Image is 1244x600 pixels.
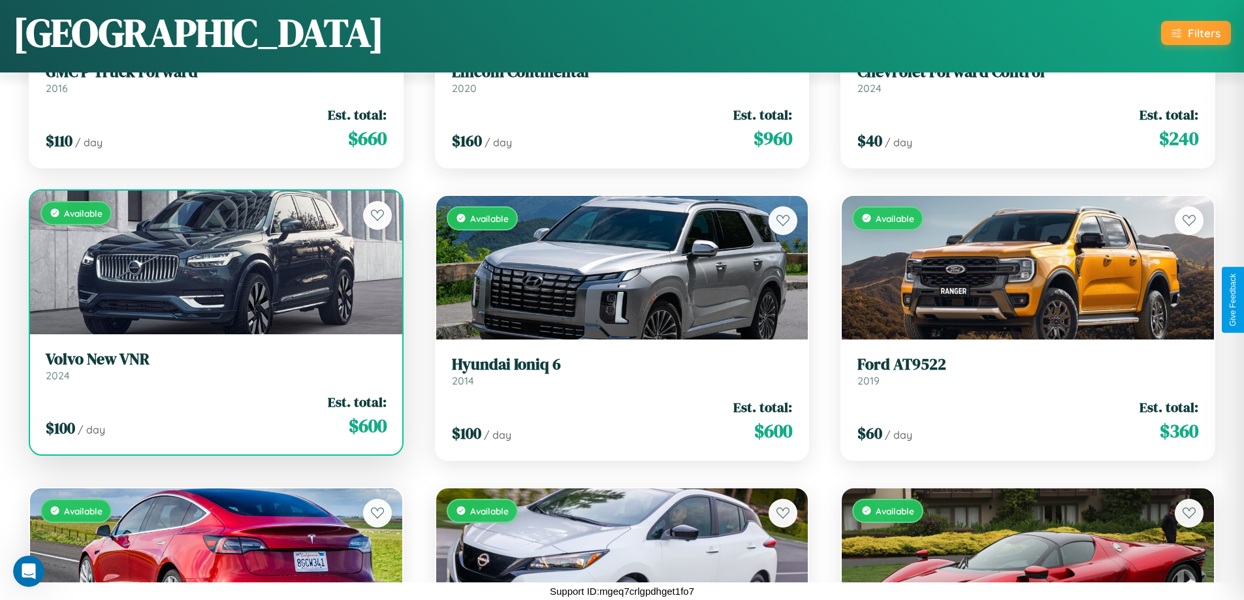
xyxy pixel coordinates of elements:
[64,208,103,219] span: Available
[13,6,384,59] h1: [GEOGRAPHIC_DATA]
[1228,274,1237,326] div: Give Feedback
[46,350,387,382] a: Volvo New VNR2024
[857,355,1198,387] a: Ford AT95222019
[470,505,509,516] span: Available
[876,505,914,516] span: Available
[485,136,512,149] span: / day
[857,82,882,95] span: 2024
[349,413,387,439] span: $ 600
[1188,26,1220,40] div: Filters
[452,130,482,151] span: $ 160
[46,63,387,95] a: GMC P Truck Forward2016
[885,428,912,441] span: / day
[885,136,912,149] span: / day
[46,63,387,82] h3: GMC P Truck Forward
[1161,21,1231,45] button: Filters
[754,125,792,151] span: $ 960
[46,130,72,151] span: $ 110
[46,369,70,382] span: 2024
[484,428,511,441] span: / day
[452,63,793,82] h3: Lincoln Continental
[13,556,44,587] iframe: Intercom live chat
[78,423,105,436] span: / day
[857,355,1198,374] h3: Ford AT9522
[754,418,792,444] span: $ 600
[857,374,880,387] span: 2019
[857,63,1198,95] a: Chevrolet Forward Control2024
[452,355,793,387] a: Hyundai Ioniq 62014
[452,82,477,95] span: 2020
[452,422,481,444] span: $ 100
[452,374,474,387] span: 2014
[46,82,68,95] span: 2016
[550,582,694,600] p: Support ID: mgeq7crlgpdhget1fo7
[733,398,792,417] span: Est. total:
[452,355,793,374] h3: Hyundai Ioniq 6
[470,213,509,224] span: Available
[1160,418,1198,444] span: $ 360
[46,417,75,439] span: $ 100
[348,125,387,151] span: $ 660
[1140,398,1198,417] span: Est. total:
[857,130,882,151] span: $ 40
[46,350,387,369] h3: Volvo New VNR
[1159,125,1198,151] span: $ 240
[328,105,387,124] span: Est. total:
[1140,105,1198,124] span: Est. total:
[328,392,387,411] span: Est. total:
[876,213,914,224] span: Available
[75,136,103,149] span: / day
[857,422,882,444] span: $ 60
[452,63,793,95] a: Lincoln Continental2020
[733,105,792,124] span: Est. total:
[64,505,103,516] span: Available
[857,63,1198,82] h3: Chevrolet Forward Control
